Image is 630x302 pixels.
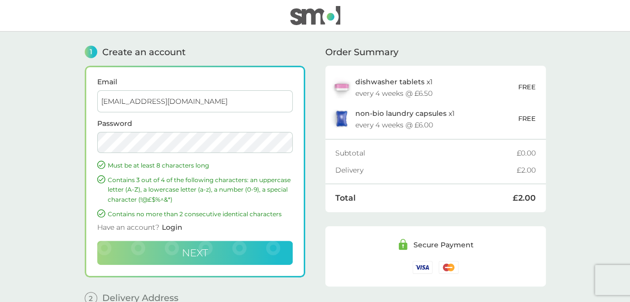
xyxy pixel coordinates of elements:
[518,82,536,92] p: FREE
[162,223,182,232] span: Login
[413,241,474,248] div: Secure Payment
[355,90,433,97] div: every 4 weeks @ £6.50
[355,109,447,118] span: non-bio laundry capsules
[518,113,536,124] p: FREE
[97,219,293,241] div: Have an account?
[513,194,536,202] div: £2.00
[108,175,293,204] p: Contains 3 out of 4 of the following characters: an uppercase letter (A-Z), a lowercase letter (a...
[325,48,398,57] span: Order Summary
[439,261,459,273] img: /assets/icons/cards/mastercard.svg
[355,121,433,128] div: every 4 weeks @ £6.00
[517,149,536,157] div: £0.00
[182,247,208,259] span: Next
[335,167,517,174] div: Delivery
[102,48,185,57] span: Create an account
[335,194,513,202] div: Total
[108,209,293,219] p: Contains no more than 2 consecutive identical characters
[355,109,455,117] p: x 1
[517,167,536,174] div: £2.00
[355,78,433,86] p: x 1
[97,78,293,85] label: Email
[85,46,97,58] span: 1
[97,120,293,127] label: Password
[97,241,293,265] button: Next
[355,77,425,86] span: dishwasher tablets
[335,149,517,157] div: Subtotal
[290,6,340,25] img: smol
[412,261,433,273] img: /assets/icons/cards/visa.svg
[108,161,293,170] p: Must be at least 8 characters long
